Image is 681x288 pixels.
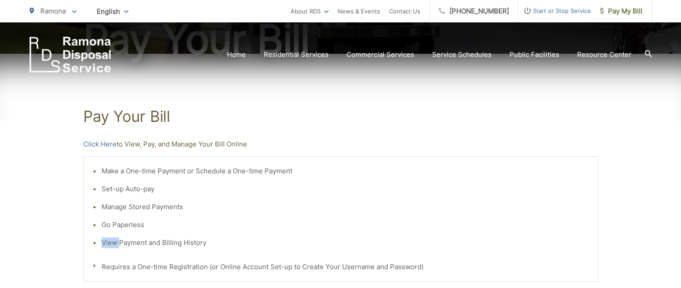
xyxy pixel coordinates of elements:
span: Pay My Bill [600,6,642,17]
a: Public Facilities [510,49,559,60]
span: English [90,4,135,19]
span: Ramona [40,7,66,15]
a: Click Here [83,139,116,150]
p: to View, Pay, and Manage Your Bill Online [83,139,598,150]
p: * Requires a One-time Registration (or Online Account Set-up to Create Your Username and Password) [93,262,589,272]
a: News & Events [338,6,380,17]
a: EDCD logo. Return to the homepage. [30,37,111,73]
h1: Pay Your Bill [83,107,598,125]
li: Manage Stored Payments [102,202,589,212]
a: Home [227,49,246,60]
a: About RDS [291,6,329,17]
a: Contact Us [389,6,420,17]
li: Make a One-time Payment or Schedule a One-time Payment [102,166,589,176]
a: Commercial Services [347,49,414,60]
a: Service Schedules [432,49,492,60]
a: Residential Services [264,49,329,60]
li: Go Paperless [102,219,589,230]
li: View Payment and Billing History [102,237,589,248]
li: Set-up Auto-pay [102,184,589,194]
